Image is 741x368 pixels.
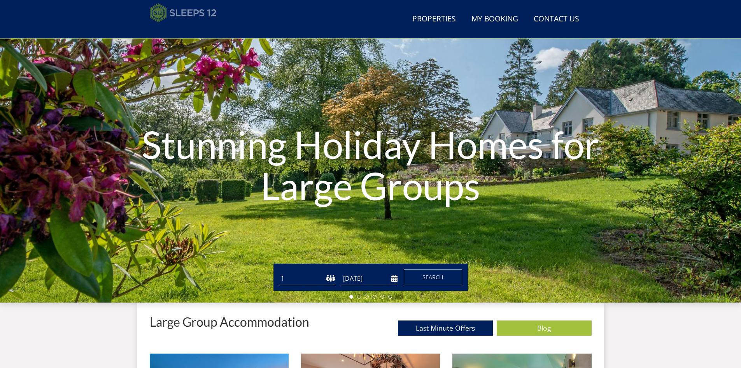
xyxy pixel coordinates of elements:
[398,320,493,336] a: Last Minute Offers
[111,108,630,222] h1: Stunning Holiday Homes for Large Groups
[404,269,462,285] button: Search
[422,273,443,281] span: Search
[409,11,459,28] a: Properties
[531,11,582,28] a: Contact Us
[342,272,398,285] input: Arrival Date
[468,11,521,28] a: My Booking
[150,3,217,23] img: Sleeps 12
[497,320,592,336] a: Blog
[146,27,228,34] iframe: Customer reviews powered by Trustpilot
[150,315,309,329] p: Large Group Accommodation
